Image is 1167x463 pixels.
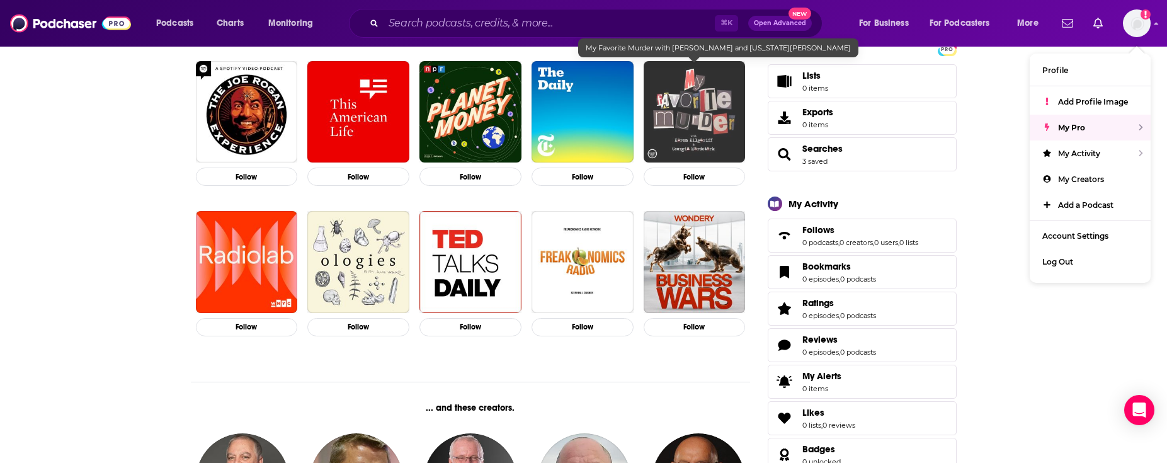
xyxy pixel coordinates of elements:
span: Bookmarks [768,255,957,289]
button: Show profile menu [1123,9,1151,37]
span: , [839,275,840,283]
span: Bookmarks [802,261,851,272]
span: Open Advanced [754,20,806,26]
button: open menu [921,13,1008,33]
button: Follow [307,318,409,336]
span: Podcasts [156,14,193,32]
a: 0 reviews [823,421,855,430]
a: Reviews [802,334,876,345]
span: Account Settings [1042,231,1108,241]
img: My Favorite Murder with Karen Kilgariff and Georgia Hardstark [644,61,746,163]
a: Add a Podcast [1030,192,1151,218]
button: Open AdvancedNew [748,16,812,31]
img: Planet Money [419,61,521,163]
a: 0 lists [802,421,821,430]
span: Ratings [802,297,834,309]
span: Charts [217,14,244,32]
a: Show notifications dropdown [1088,13,1108,34]
a: Add Profile Image [1030,89,1151,115]
span: Lists [802,70,821,81]
button: Follow [196,168,298,186]
a: Reviews [772,336,797,354]
span: Profile [1042,66,1068,75]
span: Add Profile Image [1058,97,1128,106]
span: For Business [859,14,909,32]
a: 0 episodes [802,311,839,320]
a: Bookmarks [772,263,797,281]
a: Exports [768,101,957,135]
div: ... and these creators. [191,403,751,413]
a: Likes [772,409,797,427]
button: Follow [532,318,634,336]
span: Reviews [768,328,957,362]
img: TED Talks Daily [419,211,521,313]
img: Business Wars [644,211,746,313]
span: Badges [802,443,835,455]
span: Likes [768,401,957,435]
span: My Creators [1058,174,1104,184]
span: 0 items [802,84,828,93]
a: Searches [802,143,843,154]
img: The Joe Rogan Experience [196,61,298,163]
a: Badges [802,443,841,455]
span: Lists [772,72,797,90]
a: 3 saved [802,157,828,166]
a: Bookmarks [802,261,876,272]
span: My Alerts [802,370,841,382]
a: 0 podcasts [802,238,838,247]
div: Search podcasts, credits, & more... [361,9,834,38]
span: Likes [802,407,824,418]
a: 0 podcasts [840,311,876,320]
img: Podchaser - Follow, Share and Rate Podcasts [10,11,131,35]
span: 0 items [802,120,833,129]
button: Follow [419,318,521,336]
div: My Favorite Murder with [PERSON_NAME] and [US_STATE][PERSON_NAME] [578,38,858,57]
a: 0 users [874,238,898,247]
span: More [1017,14,1039,32]
a: 0 episodes [802,275,839,283]
span: , [873,238,874,247]
button: open menu [147,13,210,33]
button: open menu [259,13,329,33]
a: My Alerts [768,365,957,399]
span: Lists [802,70,828,81]
button: Follow [644,318,746,336]
button: Follow [307,168,409,186]
div: Open Intercom Messenger [1124,395,1154,425]
a: 0 lists [899,238,918,247]
img: User Profile [1123,9,1151,37]
a: 0 creators [840,238,873,247]
span: , [821,421,823,430]
svg: Add a profile image [1141,9,1151,20]
span: My Alerts [772,373,797,391]
span: Log Out [1042,257,1073,266]
span: New [788,8,811,20]
a: PRO [940,44,955,54]
a: Follows [802,224,918,236]
span: Logged in as AmberTina [1123,9,1151,37]
a: Charts [208,13,251,33]
a: 0 podcasts [840,348,876,357]
span: Reviews [802,334,838,345]
a: Ratings [802,297,876,309]
ul: Show profile menu [1030,54,1151,283]
span: PRO [940,45,955,54]
img: Freakonomics Radio [532,211,634,313]
span: Add a Podcast [1058,200,1113,210]
img: The Daily [532,61,634,163]
a: Lists [768,64,957,98]
img: Ologies with Alie Ward [307,211,409,313]
a: My Creators [1030,166,1151,192]
span: Monitoring [268,14,313,32]
a: 0 podcasts [840,275,876,283]
button: Follow [532,168,634,186]
input: Search podcasts, credits, & more... [384,13,715,33]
